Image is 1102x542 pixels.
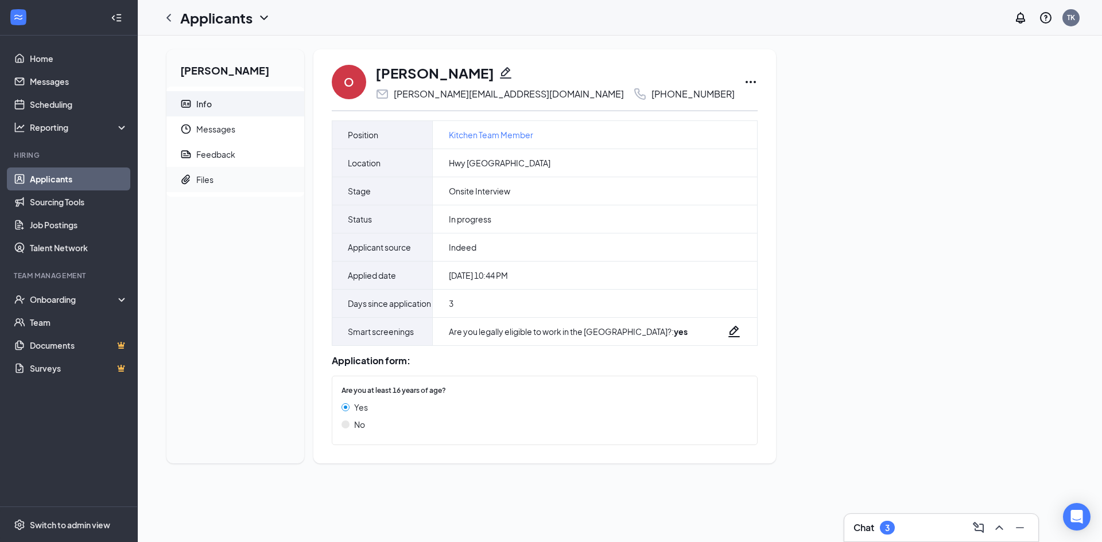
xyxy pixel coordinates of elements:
[348,297,431,310] span: Days since application
[196,174,214,185] div: Files
[196,98,212,110] div: Info
[180,149,192,160] svg: Report
[166,91,304,116] a: ContactCardInfo
[111,12,122,24] svg: Collapse
[30,311,128,334] a: Team
[449,157,550,169] span: Hwy [GEOGRAPHIC_DATA]
[257,11,271,25] svg: ChevronDown
[344,74,354,90] div: O
[727,325,741,338] svg: Pencil
[885,523,890,533] div: 3
[990,518,1008,537] button: ChevronUp
[348,184,371,198] span: Stage
[30,213,128,236] a: Job Postings
[1067,13,1075,22] div: TK
[348,156,381,170] span: Location
[342,385,446,396] span: Are you at least 16 years of age?
[13,11,24,23] svg: WorkstreamLogo
[166,142,304,167] a: ReportFeedback
[30,334,128,357] a: DocumentsCrown
[633,87,647,101] svg: Phone
[449,270,508,281] span: [DATE] 10:44 PM
[1014,11,1027,25] svg: Notifications
[1039,11,1053,25] svg: QuestionInfo
[30,47,128,70] a: Home
[449,241,476,253] span: Indeed
[449,298,453,309] span: 3
[348,325,414,338] span: Smart screenings
[30,519,110,531] div: Switch to admin view
[30,122,129,133] div: Reporting
[354,418,365,431] span: No
[348,268,396,282] span: Applied date
[1011,518,1029,537] button: Minimize
[375,87,389,101] svg: Email
[348,240,411,254] span: Applicant source
[166,49,304,87] h2: [PERSON_NAME]
[348,128,378,142] span: Position
[651,88,735,100] div: [PHONE_NUMBER]
[1063,503,1091,531] div: Open Intercom Messenger
[30,357,128,380] a: SurveysCrown
[180,174,192,185] svg: Paperclip
[744,75,758,89] svg: Ellipses
[354,401,368,414] span: Yes
[180,8,253,28] h1: Applicants
[14,122,25,133] svg: Analysis
[14,519,25,531] svg: Settings
[30,167,128,190] a: Applicants
[972,521,985,535] svg: ComposeMessage
[375,63,494,83] h1: [PERSON_NAME]
[14,150,126,160] div: Hiring
[394,88,624,100] div: [PERSON_NAME][EMAIL_ADDRESS][DOMAIN_NAME]
[30,190,128,213] a: Sourcing Tools
[30,93,128,116] a: Scheduling
[449,326,688,337] div: Are you legally eligible to work in the [GEOGRAPHIC_DATA]? :
[449,128,533,141] a: Kitchen Team Member
[196,149,235,160] div: Feedback
[499,66,513,80] svg: Pencil
[166,167,304,192] a: PaperclipFiles
[348,212,372,226] span: Status
[1013,521,1027,535] svg: Minimize
[180,123,192,135] svg: Clock
[196,116,295,142] span: Messages
[14,294,25,305] svg: UserCheck
[969,518,988,537] button: ComposeMessage
[30,294,118,305] div: Onboarding
[162,11,176,25] svg: ChevronLeft
[449,185,510,197] span: Onsite Interview
[674,326,688,337] strong: yes
[853,521,874,534] h3: Chat
[30,70,128,93] a: Messages
[332,355,758,366] div: Application form:
[14,271,126,280] div: Team Management
[166,116,304,142] a: ClockMessages
[449,213,491,225] span: In progress
[992,521,1006,535] svg: ChevronUp
[30,236,128,259] a: Talent Network
[180,98,192,110] svg: ContactCard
